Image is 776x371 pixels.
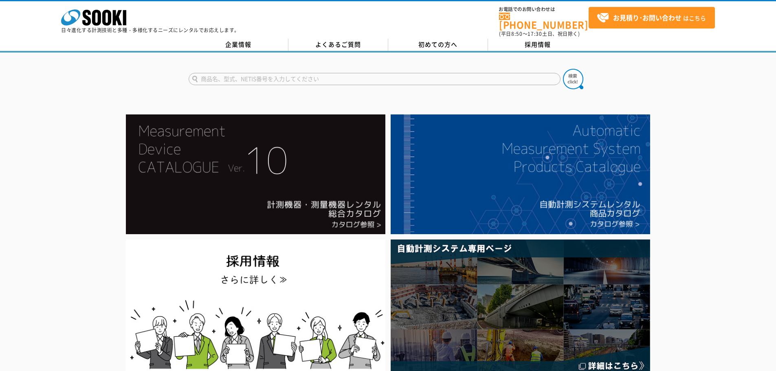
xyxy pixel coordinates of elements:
p: 日々進化する計測技術と多種・多様化するニーズにレンタルでお応えします。 [61,28,240,33]
a: お見積り･お問い合わせはこちら [589,7,715,29]
a: 採用情報 [488,39,588,51]
a: よくあるご質問 [288,39,388,51]
span: はこちら [597,12,706,24]
input: 商品名、型式、NETIS番号を入力してください [189,73,561,85]
img: btn_search.png [563,69,583,89]
a: 企業情報 [189,39,288,51]
img: 自動計測システムカタログ [391,114,650,234]
span: 17:30 [528,30,542,37]
a: [PHONE_NUMBER] [499,13,589,29]
span: お電話でのお問い合わせは [499,7,589,12]
strong: お見積り･お問い合わせ [613,13,681,22]
img: Catalog Ver10 [126,114,385,234]
span: 初めての方へ [418,40,457,49]
a: 初めての方へ [388,39,488,51]
span: 8:50 [511,30,523,37]
span: (平日 ～ 土日、祝日除く) [499,30,580,37]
